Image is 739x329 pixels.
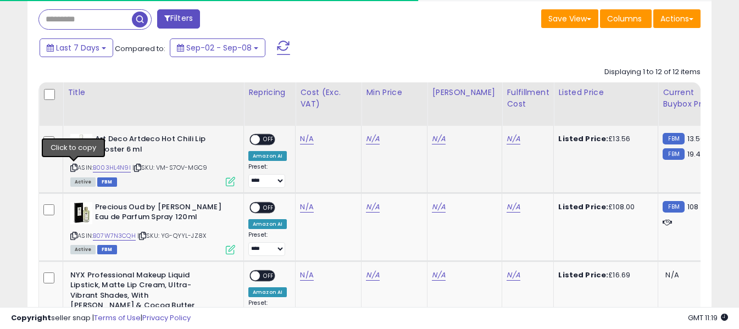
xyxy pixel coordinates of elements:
[248,231,287,256] div: Preset:
[604,67,701,77] div: Displaying 1 to 12 of 12 items
[70,202,235,253] div: ASIN:
[653,9,701,28] button: Actions
[541,9,598,28] button: Save View
[56,42,99,53] span: Last 7 Days
[558,87,653,98] div: Listed Price
[663,133,684,144] small: FBM
[687,202,698,212] span: 108
[607,13,642,24] span: Columns
[40,38,113,57] button: Last 7 Days
[300,133,313,144] a: N/A
[97,177,117,187] span: FBM
[248,163,287,188] div: Preset:
[248,87,291,98] div: Repricing
[600,9,652,28] button: Columns
[507,270,520,281] a: N/A
[687,149,706,159] span: 19.44
[11,313,191,324] div: seller snap | |
[687,133,705,144] span: 13.56
[137,231,206,240] span: | SKU: YG-QYYL-JZ8X
[558,270,608,280] b: Listed Price:
[70,202,92,224] img: 41KAOrAXjkL._SL40_.jpg
[260,271,277,280] span: OFF
[663,148,684,160] small: FBM
[558,270,649,280] div: £16.69
[95,202,229,225] b: Precious Oud by [PERSON_NAME] Eau de Parfum Spray 120ml
[558,202,608,212] b: Listed Price:
[95,134,229,157] b: Art Deco Artdeco Hot Chili Lip Booster 6 ml
[507,87,549,110] div: Fulfillment Cost
[663,201,684,213] small: FBM
[115,43,165,54] span: Compared to:
[432,270,445,281] a: N/A
[132,163,207,172] span: | SKU: VM-S7OV-MGC9
[248,219,287,229] div: Amazon AI
[70,134,235,185] div: ASIN:
[142,313,191,323] a: Privacy Policy
[93,231,136,241] a: B07W7N3CQH
[93,163,131,172] a: B003HL4N9I
[366,202,379,213] a: N/A
[68,87,239,98] div: Title
[507,133,520,144] a: N/A
[507,202,520,213] a: N/A
[97,245,117,254] span: FBM
[432,133,445,144] a: N/A
[688,313,728,323] span: 2025-09-16 11:19 GMT
[248,287,287,297] div: Amazon AI
[157,9,200,29] button: Filters
[558,134,649,144] div: £13.56
[300,87,357,110] div: Cost (Exc. VAT)
[248,151,287,161] div: Amazon AI
[558,202,649,212] div: £108.00
[432,202,445,213] a: N/A
[11,313,51,323] strong: Copyright
[366,133,379,144] a: N/A
[260,203,277,212] span: OFF
[70,245,96,254] span: All listings currently available for purchase on Amazon
[558,133,608,144] b: Listed Price:
[70,134,92,156] img: 31zVGbnJ6cL._SL40_.jpg
[70,177,96,187] span: All listings currently available for purchase on Amazon
[663,87,719,110] div: Current Buybox Price
[366,87,423,98] div: Min Price
[366,270,379,281] a: N/A
[186,42,252,53] span: Sep-02 - Sep-08
[300,202,313,213] a: N/A
[432,87,497,98] div: [PERSON_NAME]
[94,313,141,323] a: Terms of Use
[170,38,265,57] button: Sep-02 - Sep-08
[260,135,277,144] span: OFF
[300,270,313,281] a: N/A
[665,270,679,280] span: N/A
